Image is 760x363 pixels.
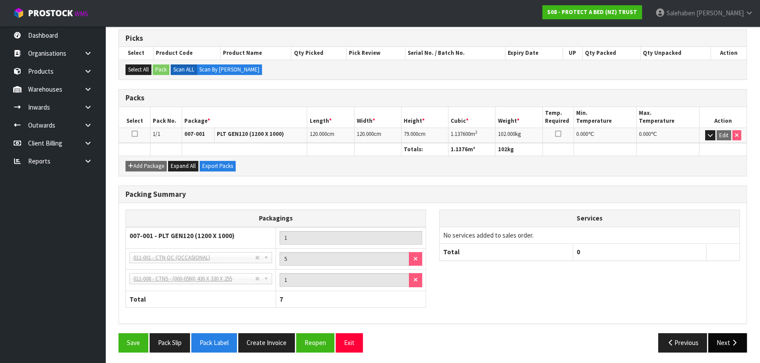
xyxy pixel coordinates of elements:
[717,130,731,141] button: Edit
[126,291,276,307] th: Total
[498,130,515,138] span: 102.000
[495,107,542,128] th: Weight
[307,128,354,143] td: cm
[357,130,374,138] span: 120.000
[307,107,354,128] th: Length
[401,107,448,128] th: Height
[637,107,699,128] th: Max. Temperature
[153,64,169,75] button: Pack
[280,295,283,303] span: 7
[563,47,582,59] th: UP
[637,128,699,143] td: ℃
[401,128,448,143] td: cm
[171,162,196,170] span: Expand All
[296,333,334,352] button: Reopen
[574,128,637,143] td: ℃
[354,107,401,128] th: Width
[639,130,651,138] span: 0.000
[582,47,640,59] th: Qty Packed
[440,244,573,260] th: Total
[125,161,167,171] button: Add Package
[440,210,739,227] th: Services
[28,7,73,19] span: ProStock
[710,47,746,59] th: Action
[495,128,542,143] td: kg
[153,130,160,138] span: 1/1
[576,130,588,138] span: 0.000
[191,333,237,352] button: Pack Label
[448,128,495,143] td: m
[125,34,740,43] h3: Picks
[495,143,542,156] th: kg
[197,64,262,75] label: Scan By [PERSON_NAME]
[118,333,148,352] button: Save
[13,7,24,18] img: cube-alt.png
[696,9,744,17] span: [PERSON_NAME]
[125,94,740,102] h3: Packs
[440,227,739,243] td: No services added to sales order.
[182,107,307,128] th: Package
[119,47,153,59] th: Select
[126,210,426,227] th: Packagings
[200,161,236,171] button: Export Packs
[217,130,284,138] strong: PLT GEN120 (1200 X 1000)
[129,231,234,240] strong: 007-001 - PLT GEN120 (1200 X 1000)
[238,333,295,352] button: Create Invoice
[658,333,707,352] button: Previous
[405,47,505,59] th: Serial No. / Batch No.
[574,107,637,128] th: Min. Temperature
[336,333,363,352] button: Exit
[542,5,642,19] a: S08 - PROTECT A BED (NZ) TRUST
[448,143,495,156] th: m³
[354,128,401,143] td: cm
[309,130,326,138] span: 120.000
[577,248,580,256] span: 0
[451,130,470,138] span: 1.137600
[291,47,347,59] th: Qty Picked
[404,130,418,138] span: 79.000
[451,146,468,153] span: 1.1376
[547,8,637,16] strong: S08 - PROTECT A BED (NZ) TRUST
[119,107,151,128] th: Select
[125,190,740,199] h3: Packing Summary
[133,274,255,284] span: 011-008 - CTN5 - (000-05NI) 430 X 330 X 255
[221,47,291,59] th: Product Name
[151,107,182,128] th: Pack No.
[75,10,88,18] small: WMS
[641,47,711,59] th: Qty Unpacked
[708,333,747,352] button: Next
[542,107,574,128] th: Temp. Required
[125,64,151,75] button: Select All
[184,130,205,138] strong: 007-001
[667,9,695,17] span: Salehaben
[401,143,448,156] th: Totals:
[150,333,190,352] button: Pack Slip
[505,47,563,59] th: Expiry Date
[347,47,405,59] th: Pick Review
[153,47,220,59] th: Product Code
[168,161,198,171] button: Expand All
[171,64,197,75] label: Scan ALL
[133,253,255,263] span: 011-001 - CTN OC (OCCASIONAL)
[498,146,507,153] span: 102
[475,129,477,135] sup: 3
[699,107,746,128] th: Action
[448,107,495,128] th: Cubic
